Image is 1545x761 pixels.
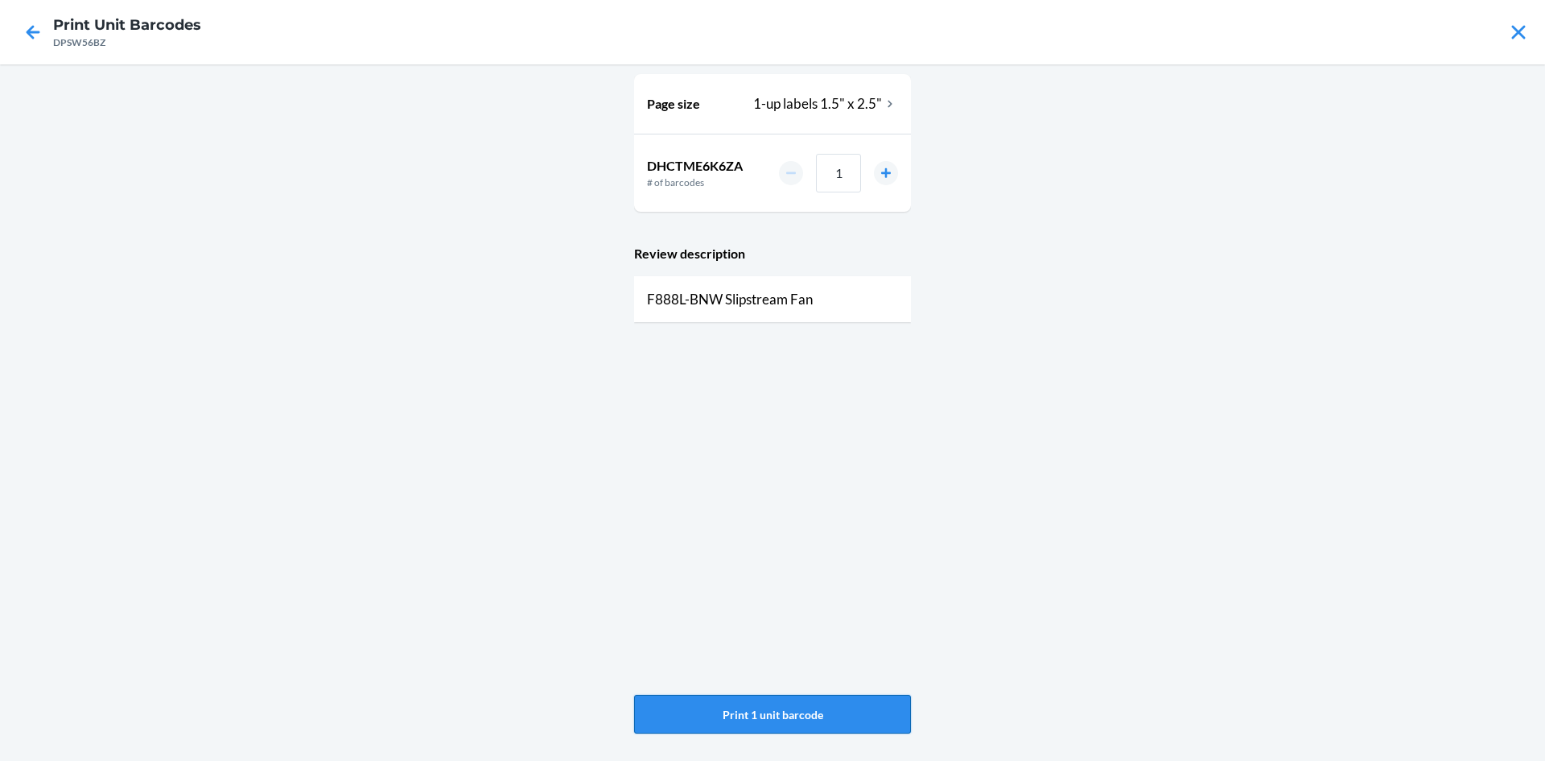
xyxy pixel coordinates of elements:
div: DPSW56BZ [53,35,201,50]
div: 1-up labels 1.5" x 2.5" [753,93,898,114]
button: decrement number [779,161,803,185]
button: Print 1 unit barcode [634,695,911,734]
p: DHCTME6K6ZA [647,156,743,176]
button: increment number [874,161,898,185]
p: # of barcodes [647,176,743,190]
p: Review description [634,244,911,263]
h4: Print Unit Barcodes [53,14,201,35]
div: F888L-BNW Slipstream Fan [634,276,911,323]
p: Page size [647,94,700,114]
